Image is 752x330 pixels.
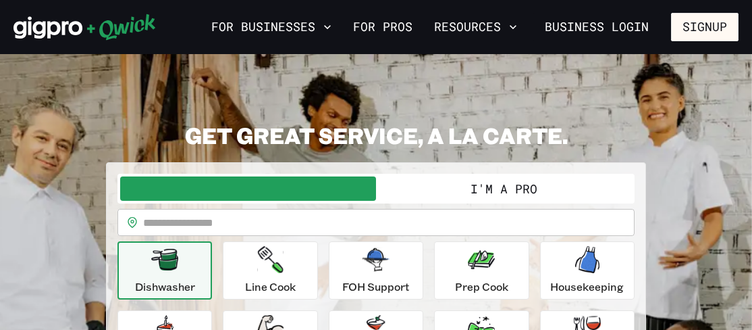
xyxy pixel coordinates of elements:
p: Housekeeping [550,279,624,295]
button: Prep Cook [434,241,529,300]
a: For Pros [348,16,418,39]
p: FOH Support [342,279,410,295]
p: Line Cook [245,279,296,295]
button: Line Cook [223,241,317,300]
button: Resources [429,16,522,39]
button: I'm a Business [120,176,376,201]
a: Business Login [533,13,660,41]
button: Signup [671,13,738,41]
h2: GET GREAT SERVICE, A LA CARTE. [106,122,646,149]
p: Dishwasher [135,279,195,295]
button: Housekeeping [540,241,635,300]
button: Dishwasher [117,241,212,300]
button: For Businesses [206,16,337,39]
button: I'm a Pro [376,176,632,201]
button: FOH Support [329,241,423,300]
p: Prep Cook [455,279,508,295]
